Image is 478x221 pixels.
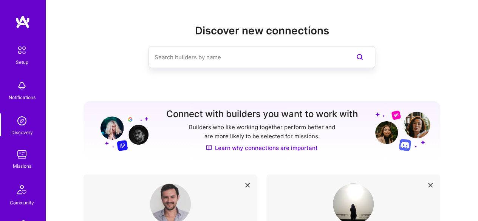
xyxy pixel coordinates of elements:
[355,53,364,62] i: icon SearchPurple
[11,128,33,136] div: Discovery
[14,42,30,58] img: setup
[155,48,339,67] input: Search builders by name
[14,113,29,128] img: discovery
[187,123,337,141] p: Builders who like working together perform better and are more likely to be selected for missions.
[375,110,430,151] img: Grow your network
[13,162,31,170] div: Missions
[10,199,34,207] div: Community
[84,25,440,37] h2: Discover new connections
[166,109,358,120] h3: Connect with builders you want to work with
[13,181,31,199] img: Community
[94,110,149,151] img: Grow your network
[14,78,29,93] img: bell
[9,93,36,101] div: Notifications
[428,183,433,187] i: icon Close
[16,58,28,66] div: Setup
[206,145,212,151] img: Discover
[15,15,30,29] img: logo
[206,144,318,152] a: Learn why connections are important
[245,183,250,187] i: icon Close
[14,147,29,162] img: teamwork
